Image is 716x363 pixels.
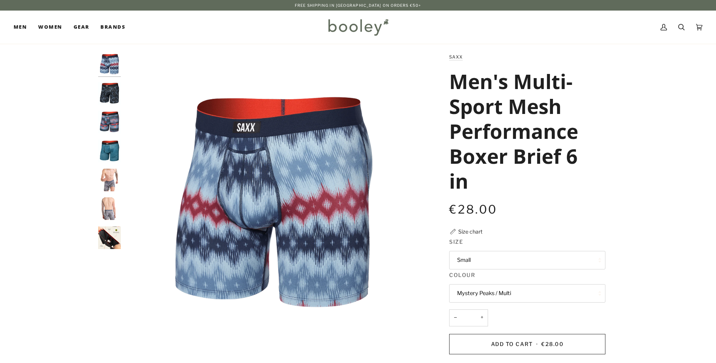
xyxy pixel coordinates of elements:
span: Size [449,238,463,246]
h1: Men's Multi-Sport Mesh Performance Boxer Brief 6 in [449,69,600,194]
img: Saxx Multi-Sport Mesh Performance Boxer Brief 6 in Ikatastic / Multi - Booley Galway [125,53,423,351]
span: Colour [449,271,475,279]
button: Mystery Peaks / Multi [449,284,605,303]
img: Saxx Men's Multi-Sport Mesh Performance Boxer Brief 6 in Mystery Peaks / Multi - Booley Galway [98,111,121,133]
a: Gear [68,11,95,44]
img: Saxx Men's Multi-Sport Mesh Performance Boxer Brief 6 in Platinum Camo / Rich Teal - Booley Galway [98,140,121,162]
span: €28.00 [449,202,497,217]
img: Men's Multi-Sport Mesh Performance Boxer Brief 6 in [98,226,121,249]
span: €28.00 [541,341,564,347]
button: Add to Cart • €28.00 [449,334,605,354]
span: Men [14,23,27,31]
input: Quantity [449,309,488,326]
img: Saxx Men's Multi-Sport Mesh Performance Boxer Brief 6 in Rem Tropic / Black - Booley Galway [98,82,121,105]
img: Saxx Multi-Sport Mesh Performance Boxer Brief 6 in Vacation Vibes / Turbulence - Booley Galway [98,197,121,220]
span: • [534,341,540,347]
img: Booley [325,16,391,38]
p: Free Shipping in [GEOGRAPHIC_DATA] on Orders €50+ [295,2,421,8]
span: Brands [100,23,125,31]
span: Women [38,23,62,31]
div: Size chart [458,228,482,235]
span: Add to Cart [491,341,533,347]
button: − [449,309,461,326]
a: Women [32,11,68,44]
a: Brands [95,11,131,44]
button: + [476,309,488,326]
a: Saxx [449,54,463,60]
img: Saxx Multi-Sport Mesh Performance Boxer Brief 6 in Ikatastic / Multi - Booley Galway [98,53,121,75]
button: Small [449,251,605,269]
img: Saxx Multi-Sport Mesh Performance Boxer Brief 6 in Vacation Vibes / Turbulence - Booley Galway [98,169,121,191]
a: Men [14,11,32,44]
span: Gear [74,23,89,31]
